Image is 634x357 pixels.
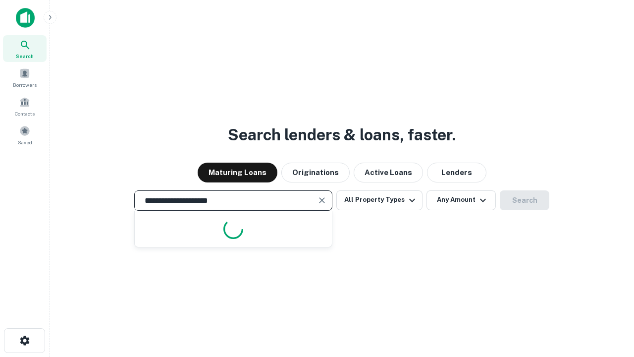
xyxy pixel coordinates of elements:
[3,93,47,119] a: Contacts
[3,35,47,62] a: Search
[18,138,32,146] span: Saved
[15,110,35,118] span: Contacts
[584,278,634,325] iframe: Chat Widget
[354,163,423,182] button: Active Loans
[315,193,329,207] button: Clear
[281,163,350,182] button: Originations
[16,8,35,28] img: capitalize-icon.png
[198,163,277,182] button: Maturing Loans
[16,52,34,60] span: Search
[3,121,47,148] a: Saved
[426,190,496,210] button: Any Amount
[3,64,47,91] a: Borrowers
[336,190,423,210] button: All Property Types
[427,163,486,182] button: Lenders
[228,123,456,147] h3: Search lenders & loans, faster.
[13,81,37,89] span: Borrowers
